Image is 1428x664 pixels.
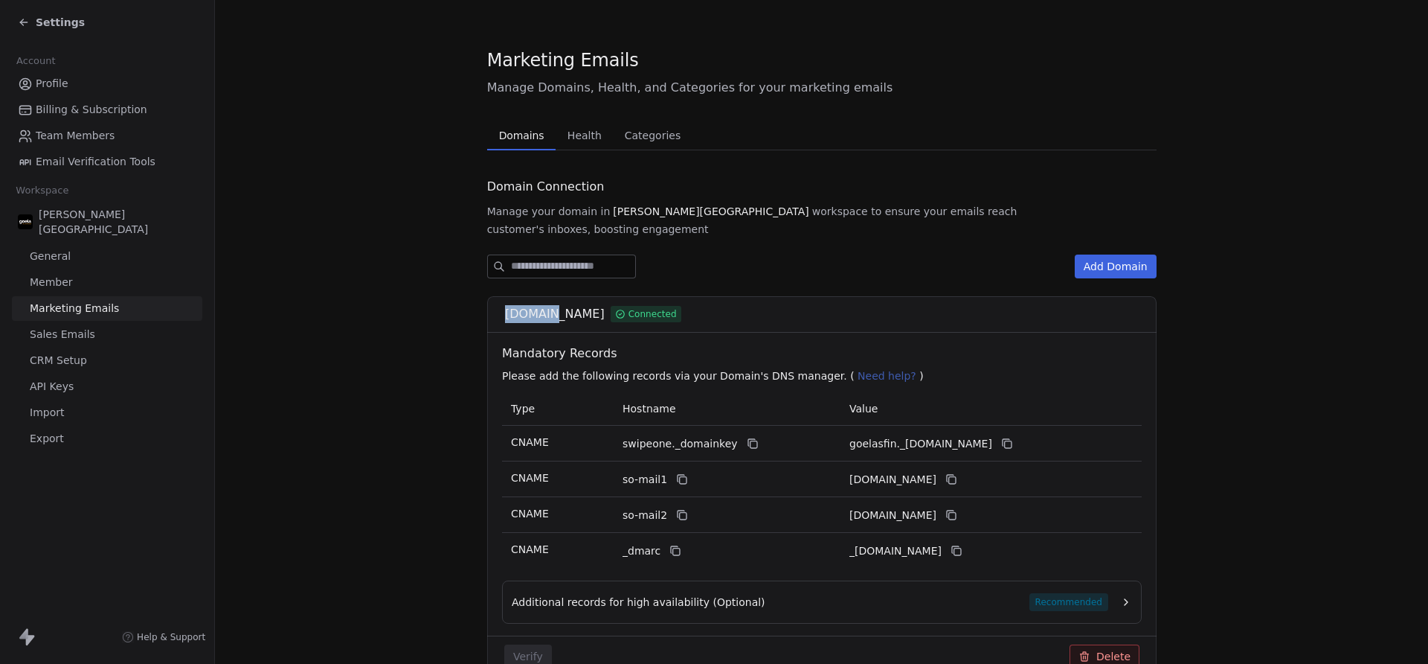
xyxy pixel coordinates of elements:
[12,427,202,451] a: Export
[36,102,147,118] span: Billing & Subscription
[623,508,667,523] span: so-mail2
[10,50,62,72] span: Account
[511,508,549,520] span: CNAME
[613,204,808,219] span: [PERSON_NAME][GEOGRAPHIC_DATA]
[812,204,1017,219] span: workspace to ensure your emails reach
[512,595,765,610] span: Additional records for high availability (Optional)
[487,178,605,196] span: Domain Connection
[858,370,916,382] span: Need help?
[623,472,667,488] span: so-mail1
[623,543,660,559] span: _dmarc
[30,275,73,290] span: Member
[849,403,878,415] span: Value
[12,270,202,295] a: Member
[849,472,936,488] span: goelasfin1.swipeone.email
[487,49,639,71] span: Marketing Emails
[562,125,608,146] span: Health
[511,472,549,484] span: CNAME
[511,401,605,417] p: Type
[30,405,64,421] span: Import
[30,301,119,316] span: Marketing Emails
[511,543,549,555] span: CNAME
[39,207,196,237] span: [PERSON_NAME][GEOGRAPHIC_DATA]
[30,327,95,342] span: Sales Emails
[36,76,68,92] span: Profile
[18,214,33,229] img: Zeeshan%20Neck%20Print%20Dark.png
[619,125,686,146] span: Categories
[10,179,75,202] span: Workspace
[505,305,605,323] span: [DOMAIN_NAME]
[137,631,205,643] span: Help & Support
[12,374,202,399] a: API Keys
[30,431,64,447] span: Export
[849,508,936,523] span: goelasfin2.swipeone.email
[487,222,709,237] span: customer's inboxes, boosting engagement
[502,345,1148,363] span: Mandatory Records
[36,154,155,170] span: Email Verification Tools
[487,204,611,219] span: Manage your domain in
[12,322,202,347] a: Sales Emails
[493,125,550,146] span: Domains
[12,348,202,373] a: CRM Setup
[12,244,202,269] a: General
[1029,593,1107,611] span: Recommended
[12,296,202,321] a: Marketing Emails
[36,128,115,144] span: Team Members
[623,436,738,452] span: swipeone._domainkey
[628,307,676,321] span: Connected
[623,403,676,415] span: Hostname
[849,436,992,452] span: goelasfin._domainkey.swipeone.email
[30,353,87,368] span: CRM Setup
[502,368,1148,383] p: Please add the following records via your Domain's DNS manager. ( )
[12,124,202,148] a: Team Members
[512,593,1132,611] button: Additional records for high availability (Optional)Recommended
[30,379,74,395] span: API Keys
[36,15,85,30] span: Settings
[511,436,549,448] span: CNAME
[122,631,205,643] a: Help & Support
[487,79,1157,97] span: Manage Domains, Health, and Categories for your marketing emails
[1075,255,1157,278] button: Add Domain
[12,400,202,425] a: Import
[30,249,71,264] span: General
[12,150,202,174] a: Email Verification Tools
[12,71,202,96] a: Profile
[849,543,942,559] span: _dmarc.swipeone.email
[18,15,85,30] a: Settings
[12,98,202,122] a: Billing & Subscription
